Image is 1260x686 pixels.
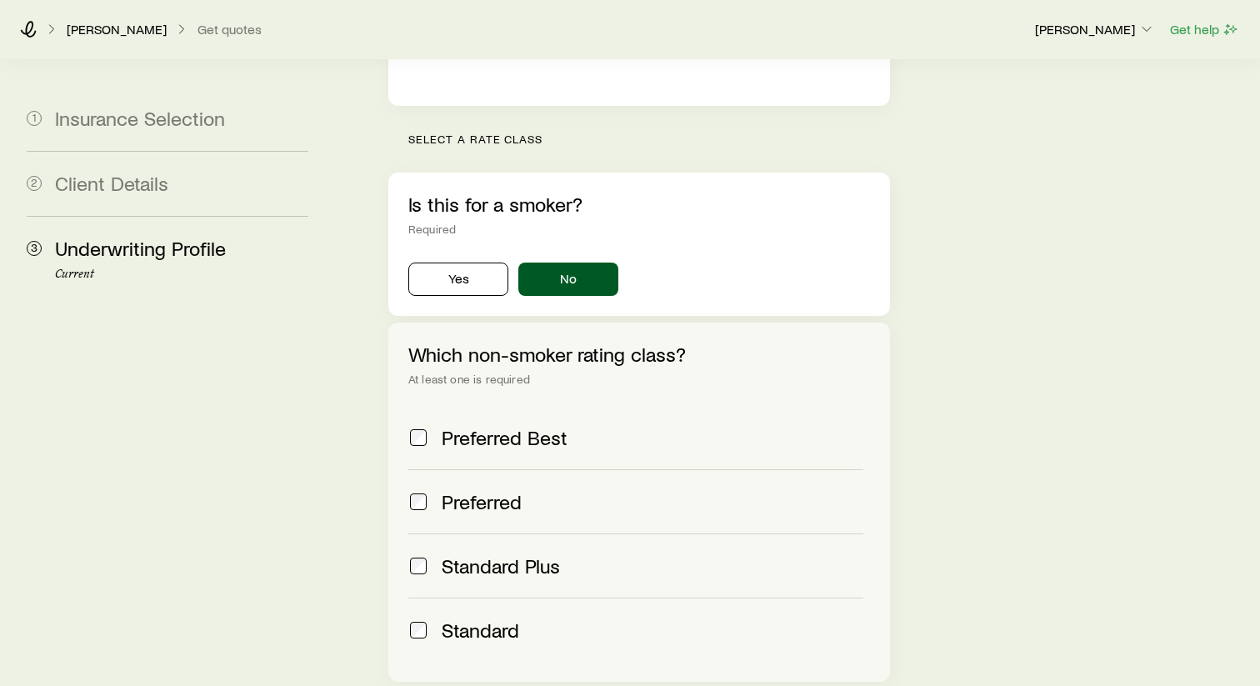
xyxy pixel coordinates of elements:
[197,22,262,38] button: Get quotes
[27,241,42,256] span: 3
[27,176,42,191] span: 2
[1035,21,1155,38] p: [PERSON_NAME]
[442,618,519,642] span: Standard
[442,426,567,449] span: Preferred Best
[55,171,168,195] span: Client Details
[27,111,42,126] span: 1
[408,263,508,296] button: Yes
[55,268,308,281] p: Current
[442,554,560,578] span: Standard Plus
[410,493,427,510] input: Preferred
[408,343,870,366] p: Which non-smoker rating class?
[1169,20,1240,39] button: Get help
[55,106,225,130] span: Insurance Selection
[67,21,167,38] p: [PERSON_NAME]
[518,263,618,296] button: No
[408,373,870,386] div: At least one is required
[55,236,226,260] span: Underwriting Profile
[410,429,427,446] input: Preferred Best
[410,558,427,574] input: Standard Plus
[408,193,870,216] p: Is this for a smoker?
[408,133,890,146] p: Select a rate class
[410,622,427,638] input: Standard
[1034,20,1156,40] button: [PERSON_NAME]
[408,223,870,236] div: Required
[442,490,522,513] span: Preferred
